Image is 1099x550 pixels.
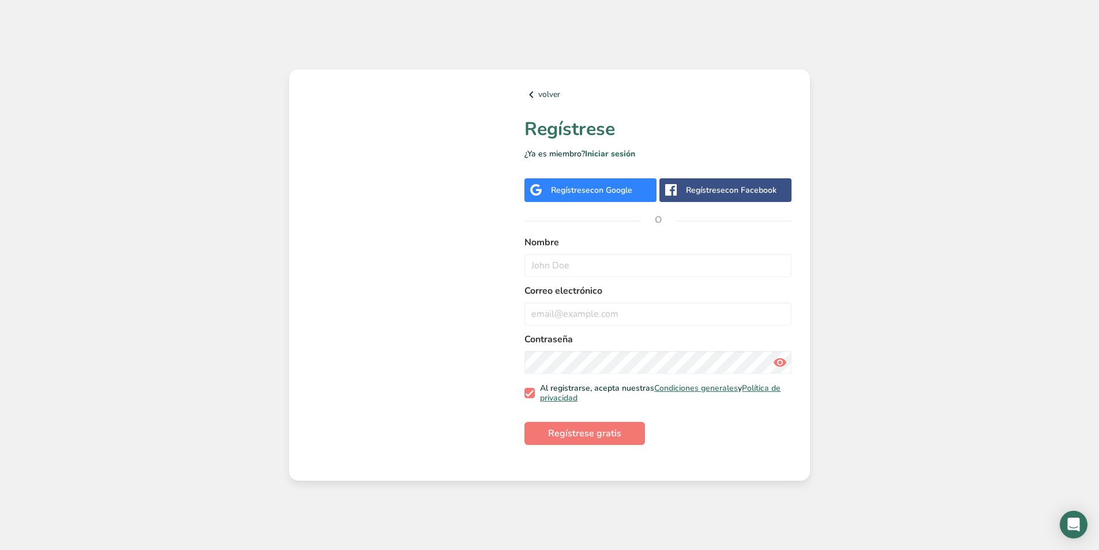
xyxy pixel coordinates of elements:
label: Correo electrónico [524,284,792,298]
span: Regístrese gratis [548,426,621,440]
a: volver [524,88,792,102]
span: Al registrarse, acepta nuestras y [535,383,787,403]
span: O [641,203,676,237]
label: Nombre [524,235,792,249]
div: Open Intercom Messenger [1060,511,1087,538]
button: Regístrese gratis [524,422,645,445]
a: Política de privacidad [540,383,781,404]
p: ¿Ya es miembro? [524,148,792,160]
div: Regístrese [686,184,777,196]
input: email@example.com [524,302,792,325]
input: John Doe [524,254,792,277]
label: Contraseña [524,332,792,346]
a: Condiciones generales [654,383,738,394]
a: Iniciar sesión [585,148,635,159]
span: con Google [590,185,632,196]
h1: Regístrese [524,115,792,143]
span: con Facebook [725,185,777,196]
div: Regístrese [551,184,632,196]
